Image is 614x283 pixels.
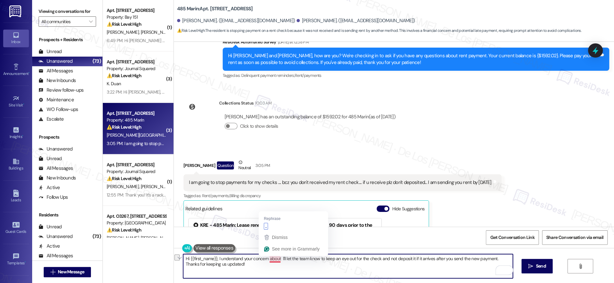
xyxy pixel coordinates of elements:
span: : The resident is stopping payment on a rent check because it was not received and is sending ren... [177,27,581,34]
strong: ⚠️ Risk Level: High [107,176,141,181]
i:  [50,269,55,275]
div: WO Follow-ups [39,106,78,113]
strong: ⚠️ Risk Level: High [107,21,141,27]
div: All Messages [39,68,73,74]
div: [PERSON_NAME] [183,159,502,175]
div: Property: Journal Squared [107,65,166,72]
div: Unread [39,48,62,55]
span: Share Conversation via email [546,234,603,241]
div: 3:05 PM: I am going to stop payments for my checks .... bcz you don't received my rent check.... ... [107,141,402,146]
span: [PERSON_NAME] [140,29,173,35]
a: Guest Cards [3,219,29,237]
div: Apt. O3267, [STREET_ADDRESS][PERSON_NAME] [107,213,166,220]
span: Send [536,263,546,269]
span: • [29,70,30,75]
button: Share Conversation via email [542,230,608,245]
span: K. Duan [107,81,121,87]
div: Tagged as: [183,191,502,200]
span: [PERSON_NAME] [107,29,141,35]
div: Related guidelines [185,205,223,215]
i:  [89,19,93,24]
div: Review follow-ups [39,87,84,94]
div: [PERSON_NAME]. ([EMAIL_ADDRESS][DOMAIN_NAME]) [297,17,415,24]
div: Unread [39,224,62,230]
span: [PERSON_NAME] [107,235,141,241]
div: [DATE] at 12:58 PM [276,39,309,45]
div: Unanswered [39,146,73,152]
div: Apt. [STREET_ADDRESS] [107,110,166,117]
div: Unread [39,155,62,162]
div: Property: [GEOGRAPHIC_DATA] [107,220,166,226]
div: Prospects [32,134,102,141]
div: 3:05 PM [254,162,270,169]
span: Get Conversation Link [490,234,534,241]
span: [PERSON_NAME] [140,235,173,241]
span: Billing discrepancy [229,193,261,198]
span: • [25,260,26,264]
div: New Inbounds [39,77,76,84]
div: KRE - 485 Marin: Lease renewal offers are typically sent out 90 days prior to the lease expiratio... [193,222,377,236]
div: Question [217,161,234,169]
input: All communities [41,16,86,27]
div: (73) [91,56,102,66]
a: Templates • [3,251,29,268]
div: Active [39,184,60,191]
label: Hide Suggestions [392,205,424,212]
div: [PERSON_NAME] has an outstanding balance of $1592.02 for 485 Marin (as of [DATE]) [225,114,396,120]
div: Neutral [237,159,252,172]
div: Maintenance [39,96,74,103]
label: Click to show details [240,123,278,130]
div: I am going to stop payments for my checks .... bcz you don't received my rent check.... if u rece... [189,179,491,186]
div: Prospects + Residents [32,36,102,43]
div: All Messages [39,252,73,259]
div: Active [39,243,60,250]
div: (73) [91,232,102,242]
span: • [22,133,23,138]
a: Site Visit • [3,93,29,110]
span: Rent/payments , [202,193,229,198]
div: Unanswered [39,58,73,65]
span: New Message [58,269,84,275]
strong: ⚠️ Risk Level: High [107,227,141,233]
div: 3:22 PM: Hi [PERSON_NAME], have you found the missing check? [107,89,227,95]
div: Apt. [STREET_ADDRESS] [107,7,166,14]
span: Delinquent payment reminders , [241,73,295,78]
button: New Message [44,267,91,277]
strong: ⚠️ Risk Level: High [107,124,141,130]
a: Leads [3,188,29,205]
div: Tagged as: [223,71,609,80]
div: 12:55 PM: Thank you! It's a racket cover and a dress. [107,192,202,198]
div: Property: 485 Marin [107,117,166,123]
span: [PERSON_NAME][GEOGRAPHIC_DATA] [107,132,182,138]
textarea: To enrich screen reader interactions, please activate Accessibility in Grammarly extension settings [183,254,513,278]
div: Property: Bay 151 [107,14,166,21]
div: Residesk Automated Survey [223,39,609,48]
div: Hi [PERSON_NAME] and [PERSON_NAME], how are you? We're checking in to ask if you have any questio... [228,52,599,66]
div: Apt. [STREET_ADDRESS] [107,161,166,168]
div: Unanswered [39,233,73,240]
div: Escalate [39,116,64,123]
span: • [23,102,24,106]
span: Rent/payments [295,73,322,78]
b: 485 Marin: Apt. [STREET_ADDRESS] [177,5,253,12]
div: [PERSON_NAME]. ([EMAIL_ADDRESS][DOMAIN_NAME]) [177,17,295,24]
a: Insights • [3,124,29,142]
button: Send [521,259,553,273]
label: Viewing conversations for [39,6,96,16]
img: ResiDesk Logo [9,5,22,17]
div: Property: Journal Squared [107,168,166,175]
span: [PERSON_NAME] [140,184,173,189]
div: Residents [32,212,102,218]
div: Apt. [STREET_ADDRESS] [107,59,166,65]
i:  [578,264,583,269]
a: Buildings [3,156,29,173]
div: New Inbounds [39,175,76,181]
div: All Messages [39,165,73,172]
div: 10:03 AM [254,100,271,106]
div: Follow Ups [39,194,68,201]
strong: ⚠️ Risk Level: High [177,28,205,33]
a: Inbox [3,30,29,47]
button: Get Conversation Link [486,230,538,245]
i:  [528,264,533,269]
strong: ⚠️ Risk Level: High [107,73,141,78]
